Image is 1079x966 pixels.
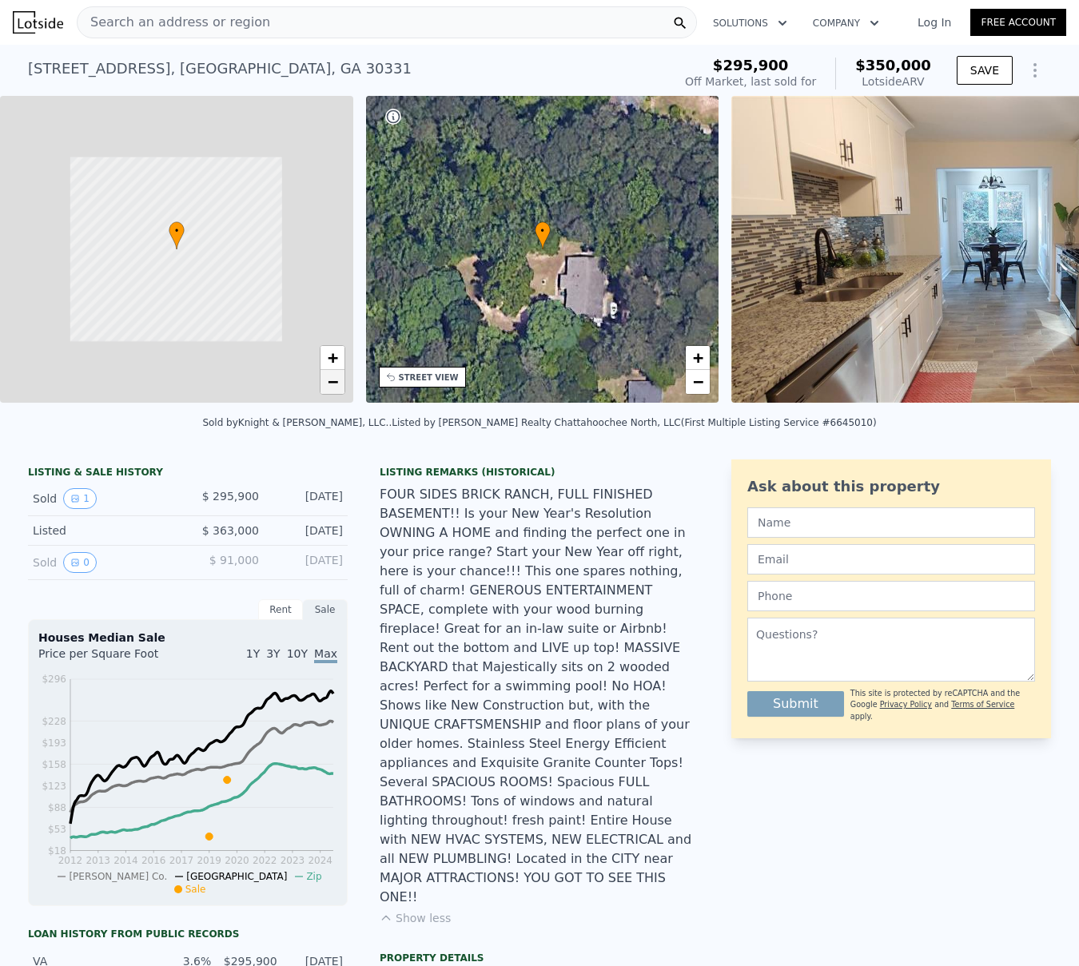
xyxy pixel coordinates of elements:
div: Houses Median Sale [38,630,337,646]
span: 3Y [266,647,280,660]
a: Zoom out [321,370,344,394]
tspan: $296 [42,674,66,685]
button: View historical data [63,488,97,509]
span: [PERSON_NAME] Co. [69,871,167,882]
tspan: $123 [42,781,66,792]
tspan: 2019 [197,855,221,866]
div: [STREET_ADDRESS] , [GEOGRAPHIC_DATA] , GA 30331 [28,58,412,80]
button: Show less [380,910,451,926]
div: [DATE] [272,523,343,539]
div: Listed by [PERSON_NAME] Realty Chattahoochee North, LLC (First Multiple Listing Service #6645010) [392,417,876,428]
a: Free Account [970,9,1066,36]
button: View historical data [63,552,97,573]
div: Rent [258,599,303,620]
a: Terms of Service [951,700,1014,709]
tspan: $88 [48,802,66,813]
span: $295,900 [713,57,789,74]
div: Sold by Knight & [PERSON_NAME], LLC. . [202,417,392,428]
div: Sale [303,599,348,620]
div: Listed [33,523,175,539]
div: FOUR SIDES BRICK RANCH, FULL FINISHED BASEMENT!! Is your New Year's Resolution OWNING A HOME and ... [380,485,699,907]
tspan: 2022 [253,855,277,866]
a: Zoom in [321,346,344,370]
div: This site is protected by reCAPTCHA and the Google and apply. [850,688,1035,722]
tspan: 2016 [141,855,166,866]
tspan: $53 [48,824,66,835]
span: • [169,224,185,238]
div: Sold [33,552,175,573]
tspan: $158 [42,759,66,770]
img: Lotside [13,11,63,34]
div: Lotside ARV [855,74,931,89]
span: Zip [306,871,321,882]
a: Zoom in [686,346,710,370]
span: − [693,372,703,392]
button: SAVE [957,56,1013,85]
span: 10Y [287,647,308,660]
input: Name [747,507,1035,538]
tspan: 2023 [281,855,305,866]
div: STREET VIEW [399,372,459,384]
div: Property details [380,952,699,964]
span: Sale [185,884,206,895]
tspan: $193 [42,737,66,749]
div: Sold [33,488,175,509]
span: $ 91,000 [209,554,259,566]
span: $ 295,900 [202,490,259,503]
a: Privacy Policy [880,700,932,709]
div: Price per Square Foot [38,646,188,671]
span: [GEOGRAPHIC_DATA] [186,871,287,882]
span: + [693,348,703,368]
button: Submit [747,691,844,717]
tspan: 2017 [169,855,194,866]
tspan: $18 [48,845,66,857]
div: Ask about this property [747,475,1035,498]
div: LISTING & SALE HISTORY [28,466,348,482]
tspan: 2014 [113,855,138,866]
tspan: 2024 [308,855,332,866]
div: [DATE] [272,552,343,573]
a: Zoom out [686,370,710,394]
button: Company [800,9,892,38]
span: Max [314,647,337,663]
span: − [327,372,337,392]
span: $350,000 [855,57,931,74]
span: • [535,224,551,238]
button: Solutions [700,9,800,38]
span: + [327,348,337,368]
tspan: 2020 [225,855,249,866]
div: • [169,221,185,249]
tspan: 2013 [86,855,110,866]
div: • [535,221,551,249]
span: $ 363,000 [202,524,259,537]
input: Phone [747,581,1035,611]
span: Search an address or region [78,13,270,32]
button: Show Options [1019,54,1051,86]
div: Loan history from public records [28,928,348,940]
div: Listing Remarks (Historical) [380,466,699,479]
a: Log In [898,14,970,30]
input: Email [747,544,1035,574]
span: 1Y [246,647,260,660]
tspan: 2012 [58,855,83,866]
div: Off Market, last sold for [685,74,816,89]
tspan: $228 [42,716,66,727]
div: [DATE] [272,488,343,509]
